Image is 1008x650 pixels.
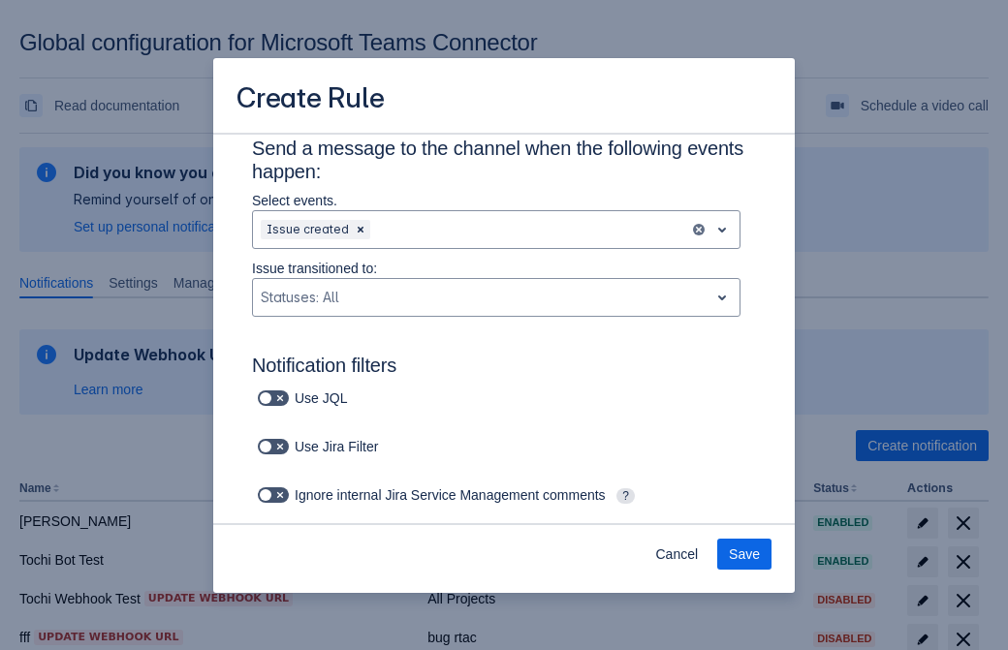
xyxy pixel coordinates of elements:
[213,133,795,525] div: Scrollable content
[252,433,404,460] div: Use Jira Filter
[252,354,756,385] h3: Notification filters
[252,385,381,412] div: Use JQL
[252,481,717,509] div: Ignore internal Jira Service Management comments
[261,220,351,239] div: Issue created
[729,539,760,570] span: Save
[717,539,772,570] button: Save
[616,488,635,504] span: ?
[353,222,368,237] span: Clear
[252,191,740,210] p: Select events.
[710,218,734,241] span: open
[236,81,385,119] h3: Create Rule
[351,220,370,239] div: Remove Issue created
[691,222,707,237] button: clear
[252,137,756,191] h3: Send a message to the channel when the following events happen:
[252,259,740,278] p: Issue transitioned to:
[655,539,698,570] span: Cancel
[644,539,709,570] button: Cancel
[710,286,734,309] span: open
